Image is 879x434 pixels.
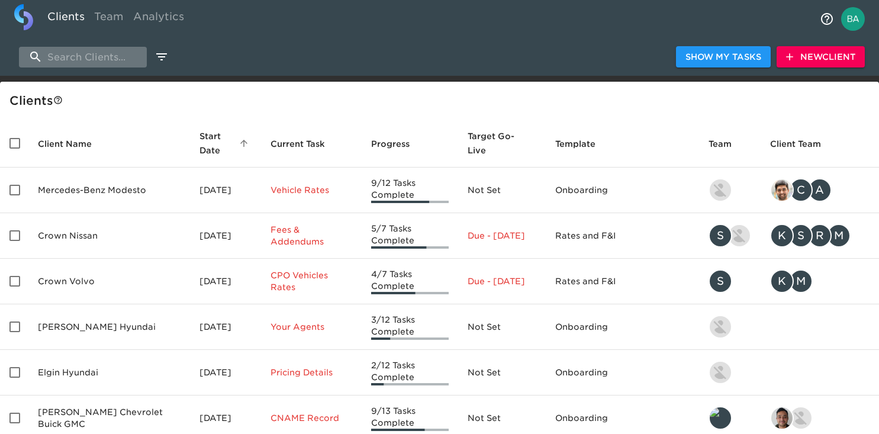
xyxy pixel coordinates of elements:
td: Elgin Hyundai [28,350,190,396]
div: kevin.lo@roadster.com [709,361,751,384]
td: Onboarding [546,350,699,396]
td: 3/12 Tasks Complete [362,304,459,350]
td: 4/7 Tasks Complete [362,259,459,304]
span: Target Go-Live [468,129,536,157]
div: M [789,269,813,293]
div: sai@simplemnt.com, nikko.foster@roadster.com [770,406,870,430]
div: R [808,224,832,247]
p: Fees & Addendums [271,224,352,247]
div: S [709,224,732,247]
td: Crown Nissan [28,213,190,259]
div: kevin.lo@roadster.com [709,178,751,202]
img: leland@roadster.com [710,407,731,429]
div: Client s [9,91,874,110]
div: K [770,269,794,293]
a: Clients [43,4,89,33]
div: kwilson@crowncars.com, sparent@crowncars.com, rrobins@crowncars.com, mcooley@crowncars.com [770,224,870,247]
td: Crown Volvo [28,259,190,304]
div: S [709,269,732,293]
span: Client Team [770,137,836,151]
a: Analytics [128,4,189,33]
button: edit [152,47,172,67]
td: Onboarding [546,168,699,213]
span: Current Task [271,137,340,151]
td: [DATE] [190,259,261,304]
img: kevin.lo@roadster.com [710,316,731,337]
span: Show My Tasks [685,50,761,65]
img: nikko.foster@roadster.com [790,407,812,429]
td: [PERSON_NAME] Hyundai [28,304,190,350]
td: [DATE] [190,168,261,213]
p: Pricing Details [271,367,352,378]
td: 2/12 Tasks Complete [362,350,459,396]
span: Start Date [199,129,252,157]
td: Not Set [458,304,545,350]
p: CNAME Record [271,412,352,424]
span: Team [709,137,747,151]
img: sai@simplemnt.com [771,407,793,429]
span: Calculated based on the start date and the duration of all Tasks contained in this Hub. [468,129,520,157]
div: savannah@roadster.com [709,269,751,293]
div: M [827,224,851,247]
div: savannah@roadster.com, austin@roadster.com [709,224,751,247]
svg: This is a list of all of your clients and clients shared with you [53,95,63,105]
div: kevin.lo@roadster.com [709,315,751,339]
td: Rates and F&I [546,259,699,304]
td: [DATE] [190,213,261,259]
p: CPO Vehicles Rates [271,269,352,293]
img: logo [14,4,33,30]
td: Onboarding [546,304,699,350]
td: Mercedes-Benz Modesto [28,168,190,213]
a: Team [89,4,128,33]
td: 9/12 Tasks Complete [362,168,459,213]
span: This is the next Task in this Hub that should be completed [271,137,325,151]
img: austin@roadster.com [729,225,750,246]
span: Progress [371,137,425,151]
img: kevin.lo@roadster.com [710,362,731,383]
td: 5/7 Tasks Complete [362,213,459,259]
div: A [808,178,832,202]
img: Profile [841,7,865,31]
button: notifications [813,5,841,33]
td: Not Set [458,350,545,396]
p: Vehicle Rates [271,184,352,196]
div: leland@roadster.com [709,406,751,430]
p: Your Agents [271,321,352,333]
span: Template [555,137,611,151]
div: K [770,224,794,247]
input: search [19,47,147,67]
span: Client Name [38,137,107,151]
div: S [789,224,813,247]
td: [DATE] [190,350,261,396]
span: New Client [786,50,855,65]
td: [DATE] [190,304,261,350]
button: NewClient [777,46,865,68]
td: Rates and F&I [546,213,699,259]
div: sandeep@simplemnt.com, clayton.mandel@roadster.com, angelique.nurse@roadster.com [770,178,870,202]
td: Not Set [458,168,545,213]
div: C [789,178,813,202]
img: sandeep@simplemnt.com [771,179,793,201]
div: kwilson@crowncars.com, mcooley@crowncars.com [770,269,870,293]
button: Show My Tasks [676,46,771,68]
p: Due - [DATE] [468,275,536,287]
p: Due - [DATE] [468,230,536,242]
img: kevin.lo@roadster.com [710,179,731,201]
